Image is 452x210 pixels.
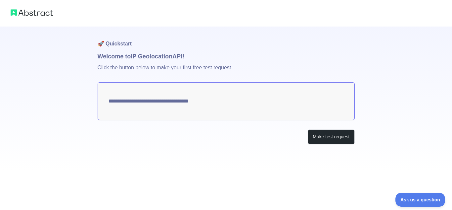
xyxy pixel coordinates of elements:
[98,52,355,61] h1: Welcome to IP Geolocation API!
[11,8,53,17] img: Abstract logo
[395,193,445,207] iframe: Toggle Customer Support
[98,27,355,52] h1: 🚀 Quickstart
[98,61,355,82] p: Click the button below to make your first free test request.
[308,129,354,144] button: Make test request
